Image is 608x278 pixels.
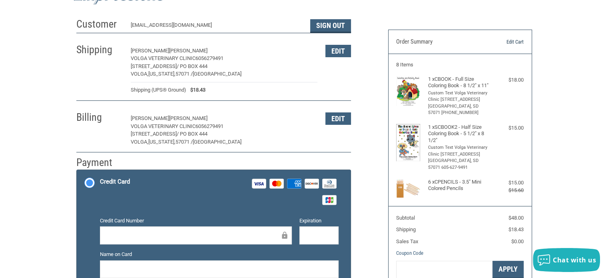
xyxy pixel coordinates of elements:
[193,71,241,77] span: [GEOGRAPHIC_DATA]
[396,226,416,232] span: Shipping
[131,86,186,94] span: Shipping (UPS® Ground)
[195,55,223,61] span: 6056279491
[131,71,148,77] span: VOLGA,
[533,248,600,272] button: Chat with us
[175,71,193,77] span: 57071 /
[131,139,148,145] span: VOLGA,
[131,123,195,129] span: VOLGA VETERINARY CLINIC
[177,63,207,69] span: / PO BOX 444
[131,115,169,121] span: [PERSON_NAME]
[131,21,302,33] div: [EMAIL_ADDRESS][DOMAIN_NAME]
[492,76,524,84] div: $18.00
[396,215,415,221] span: Subtotal
[428,90,490,116] li: Custom Text Volga Veterinary Clinic [STREET_ADDRESS] [GEOGRAPHIC_DATA], SD 57071 [PHONE_NUMBER]
[195,123,223,129] span: 6056279491
[310,19,351,33] button: Sign Out
[100,175,130,188] div: Credit Card
[76,43,123,56] h2: Shipping
[508,215,524,221] span: $48.00
[428,144,490,171] li: Custom Text Volga Veterinary Clinic [STREET_ADDRESS] [GEOGRAPHIC_DATA], SD 57071 605-627-9491
[76,156,123,169] h2: Payment
[428,124,490,144] h4: 1 x SCBOOK2 - Half Size Coloring Book - 5 1/2" x 8 1/2"
[492,179,524,187] div: $15.00
[553,256,596,264] span: Chat with us
[175,139,193,145] span: 57071 /
[396,238,418,244] span: Sales Tax
[131,131,177,137] span: [STREET_ADDRESS]
[508,226,524,232] span: $18.43
[325,45,351,57] button: Edit
[299,217,339,225] label: Expiration
[131,55,195,61] span: VOLGA VETERINARY CLINIC
[193,139,241,145] span: [GEOGRAPHIC_DATA]
[492,186,524,194] div: $15.60
[148,71,175,77] span: [US_STATE],
[325,112,351,125] button: Edit
[428,76,490,89] h4: 1 x CBOOK - Full Size Coloring Book - 8 1/2" x 11"
[492,124,524,132] div: $15.00
[131,48,169,54] span: [PERSON_NAME]
[186,86,205,94] span: $18.43
[396,38,483,46] h3: Order Summary
[100,250,339,258] label: Name on Card
[396,62,524,68] h3: 8 Items
[483,38,524,46] a: Edit Cart
[100,217,292,225] label: Credit Card Number
[148,139,175,145] span: [US_STATE],
[76,18,123,31] h2: Customer
[169,48,207,54] span: [PERSON_NAME]
[511,238,524,244] span: $0.00
[396,250,423,256] a: Coupon Code
[76,111,123,124] h2: Billing
[169,115,207,121] span: [PERSON_NAME]
[428,179,490,192] h4: 6 x CPENCILS - 3.5" Mini Colored Pencils
[177,131,207,137] span: / PO BOX 444
[131,63,177,69] span: [STREET_ADDRESS]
